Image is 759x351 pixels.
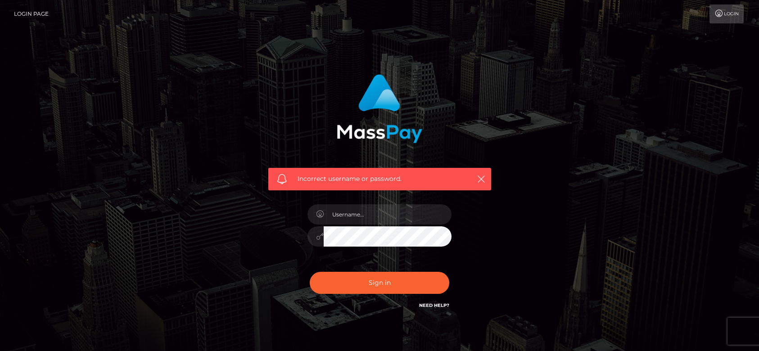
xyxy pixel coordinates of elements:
[337,74,422,143] img: MassPay Login
[324,204,452,225] input: Username...
[14,4,49,23] a: Login Page
[419,302,449,308] a: Need Help?
[709,4,744,23] a: Login
[298,174,462,184] span: Incorrect username or password.
[310,272,449,294] button: Sign in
